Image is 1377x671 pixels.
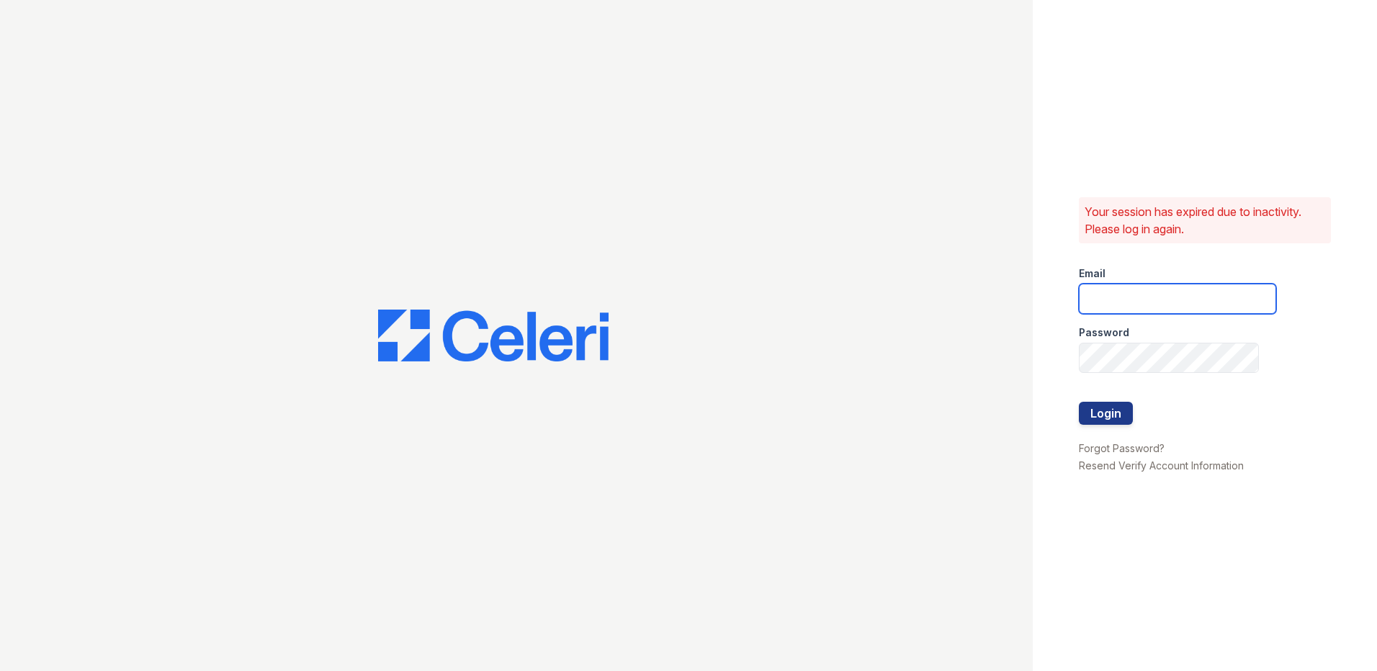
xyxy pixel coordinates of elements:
p: Your session has expired due to inactivity. Please log in again. [1085,203,1325,238]
label: Email [1079,266,1105,281]
button: Login [1079,402,1133,425]
label: Password [1079,325,1129,340]
a: Resend Verify Account Information [1079,459,1244,472]
a: Forgot Password? [1079,442,1165,454]
img: CE_Logo_Blue-a8612792a0a2168367f1c8372b55b34899dd931a85d93a1a3d3e32e68fde9ad4.png [378,310,609,361]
